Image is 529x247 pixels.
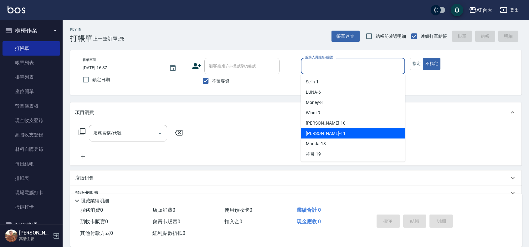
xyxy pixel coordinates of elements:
[70,170,521,185] div: 店販銷售
[224,207,252,213] span: 使用預收卡 0
[80,219,108,225] span: 預收卡販賣 0
[3,84,60,99] a: 座位開單
[3,41,60,56] a: 打帳單
[92,77,110,83] span: 鎖定日期
[75,175,94,181] p: 店販銷售
[80,230,113,236] span: 其他付款方式 0
[306,99,323,106] span: Money -8
[19,236,51,242] p: 高階主管
[305,55,333,60] label: 服務人員姓名/編號
[224,219,242,225] span: 扣入金 0
[81,198,109,204] p: 隱藏業績明細
[83,57,96,62] label: 帳單日期
[75,190,99,196] p: 預收卡販賣
[306,89,321,96] span: LUNA -6
[165,61,180,76] button: Choose date, selected date is 2025-10-15
[466,4,495,17] button: AT台大
[212,78,230,84] span: 不留客資
[93,35,125,43] span: 上一筆訂單:#8
[3,99,60,113] a: 營業儀表板
[3,113,60,128] a: 現金收支登錄
[423,58,440,70] button: 不指定
[70,185,521,200] div: 預收卡販賣
[3,22,60,39] button: 櫃檯作業
[306,79,319,85] span: Selin -1
[3,142,60,156] a: 材料自購登錄
[306,120,345,126] span: [PERSON_NAME] -10
[3,200,60,214] a: 掃碼打卡
[297,207,321,213] span: 業績合計 0
[297,219,321,225] span: 現金應收 0
[5,230,18,242] img: Person
[3,128,60,142] a: 高階收支登錄
[410,58,424,70] button: 指定
[306,130,345,137] span: [PERSON_NAME] -11
[155,128,165,138] button: Open
[75,109,94,116] p: 項目消費
[331,31,360,42] button: 帳單速查
[70,34,93,43] h3: 打帳單
[306,141,326,147] span: Manda -18
[152,219,180,225] span: 會員卡販賣 0
[70,102,521,122] div: 項目消費
[8,6,25,13] img: Logo
[3,70,60,84] a: 掛單列表
[80,207,103,213] span: 服務消費 0
[3,157,60,171] a: 每日結帳
[83,63,163,73] input: YYYY/MM/DD hh:mm
[3,56,60,70] a: 帳單列表
[3,185,60,200] a: 現場電腦打卡
[70,27,93,32] h2: Key In
[3,171,60,185] a: 排班表
[152,207,175,213] span: 店販消費 0
[306,110,320,116] span: Winni -9
[3,217,60,233] button: 預約管理
[376,33,406,40] span: 結帳前確認明細
[152,230,185,236] span: 紅利點數折抵 0
[451,4,463,16] button: save
[306,151,321,157] span: 祥哥 -19
[497,4,521,16] button: 登出
[421,33,447,40] span: 連續打單結帳
[19,230,51,236] h5: [PERSON_NAME]
[476,6,492,14] div: AT台大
